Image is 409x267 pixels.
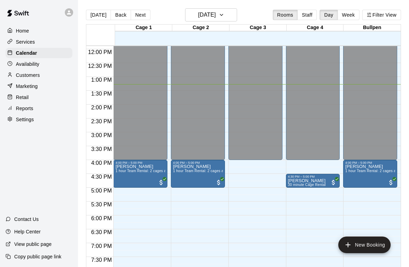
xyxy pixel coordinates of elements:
button: Back [111,10,131,20]
div: 4:30 PM – 5:00 PM [288,175,338,178]
p: Reports [16,105,33,112]
span: 6:30 PM [89,229,114,235]
p: Copy public page link [14,253,61,260]
button: Rooms [273,10,298,20]
button: [DATE] [86,10,111,20]
p: Help Center [14,228,41,235]
p: Availability [16,61,40,68]
div: Cage 2 [172,25,229,31]
p: Customers [16,72,40,79]
p: Contact Us [14,216,39,223]
span: 1:00 PM [89,77,114,83]
span: 6:00 PM [89,215,114,221]
a: Reports [6,103,72,114]
div: 4:30 PM – 5:00 PM: Jonathan Ryan [286,174,340,188]
button: Staff [297,10,317,20]
span: All customers have paid [330,179,337,186]
a: Customers [6,70,72,80]
span: 7:00 PM [89,243,114,249]
p: Settings [16,116,34,123]
button: Filter View [362,10,401,20]
button: Week [338,10,359,20]
div: 4:00 PM – 5:00 PM: 1 hour Team Rental: 2 cages and bullpen [343,160,397,188]
button: [DATE] [185,8,237,21]
div: Cage 3 [229,25,287,31]
span: 2:00 PM [89,105,114,110]
span: All customers have paid [215,179,222,186]
p: Home [16,27,29,34]
p: Calendar [16,50,37,56]
p: Services [16,38,35,45]
div: Cage 4 [287,25,344,31]
a: Services [6,37,72,47]
span: 7:30 PM [89,257,114,263]
p: View public page [14,241,52,248]
span: All customers have paid [158,179,165,186]
div: Bullpen [343,25,401,31]
p: Retail [16,94,29,101]
span: 12:00 PM [86,49,113,55]
div: 4:00 PM – 5:00 PM [345,161,395,164]
span: All customers have paid [388,179,394,186]
h6: [DATE] [198,10,216,20]
span: 2:30 PM [89,118,114,124]
button: Next [131,10,150,20]
a: Marketing [6,81,72,91]
button: add [338,237,391,253]
span: 30 minute Cage Rental [288,183,326,187]
span: 1 hour Team Rental: 2 cages and bullpen [115,169,183,173]
span: 5:00 PM [89,188,114,194]
span: 4:00 PM [89,160,114,166]
div: 4:00 PM – 5:00 PM [115,161,165,164]
span: 5:30 PM [89,202,114,207]
a: Settings [6,114,72,125]
div: 4:00 PM – 5:00 PM: 1 hour Team Rental: 2 cages and bullpen [171,160,225,188]
a: Availability [6,59,72,69]
span: 3:00 PM [89,132,114,138]
a: Calendar [6,48,72,58]
a: Retail [6,92,72,103]
button: Day [320,10,338,20]
span: 3:30 PM [89,146,114,152]
span: 4:30 PM [89,174,114,180]
a: Home [6,26,72,36]
span: 12:30 PM [86,63,113,69]
span: 1:30 PM [89,91,114,97]
div: Cage 1 [115,25,172,31]
div: 4:00 PM – 5:00 PM: 1 hour Team Rental: 2 cages and bullpen [113,160,167,188]
p: Marketing [16,83,38,90]
span: 1 hour Team Rental: 2 cages and bullpen [173,169,241,173]
div: 4:00 PM – 5:00 PM [173,161,223,164]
